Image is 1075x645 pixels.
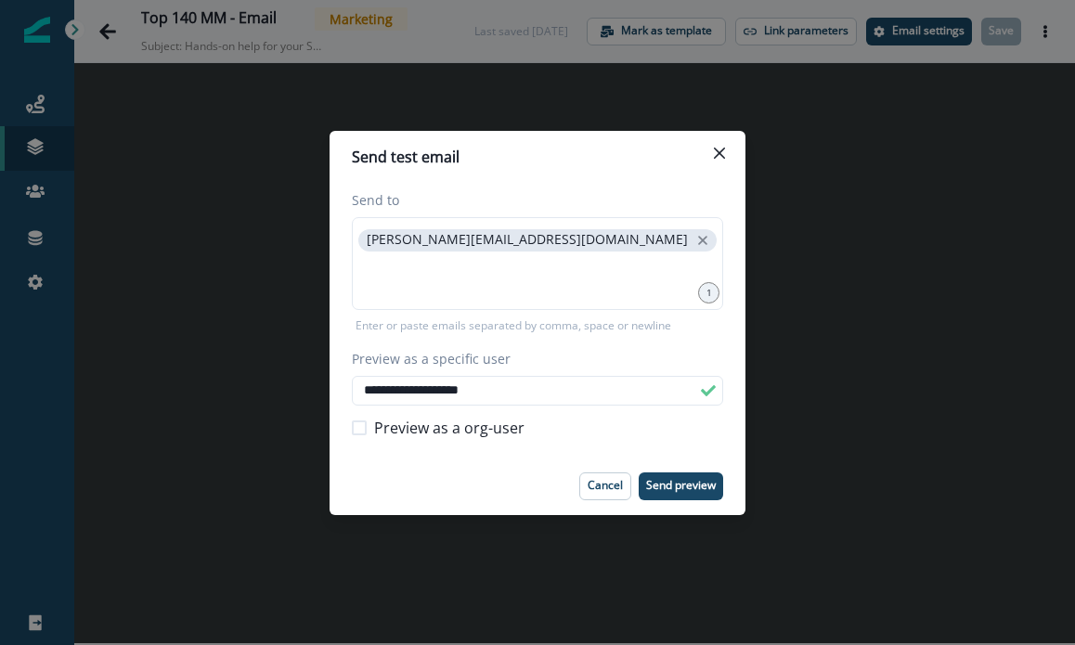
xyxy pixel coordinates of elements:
p: Send preview [646,479,716,492]
p: Send test email [352,146,460,168]
button: Send preview [639,472,723,500]
p: Enter or paste emails separated by comma, space or newline [352,317,675,334]
div: 1 [698,282,719,303]
label: Preview as a specific user [352,349,712,368]
p: [PERSON_NAME][EMAIL_ADDRESS][DOMAIN_NAME] [367,232,688,248]
label: Send to [352,190,712,210]
span: Preview as a org-user [374,417,525,439]
p: Cancel [588,479,623,492]
button: close [693,231,712,250]
button: Cancel [579,472,631,500]
button: Close [705,138,734,168]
